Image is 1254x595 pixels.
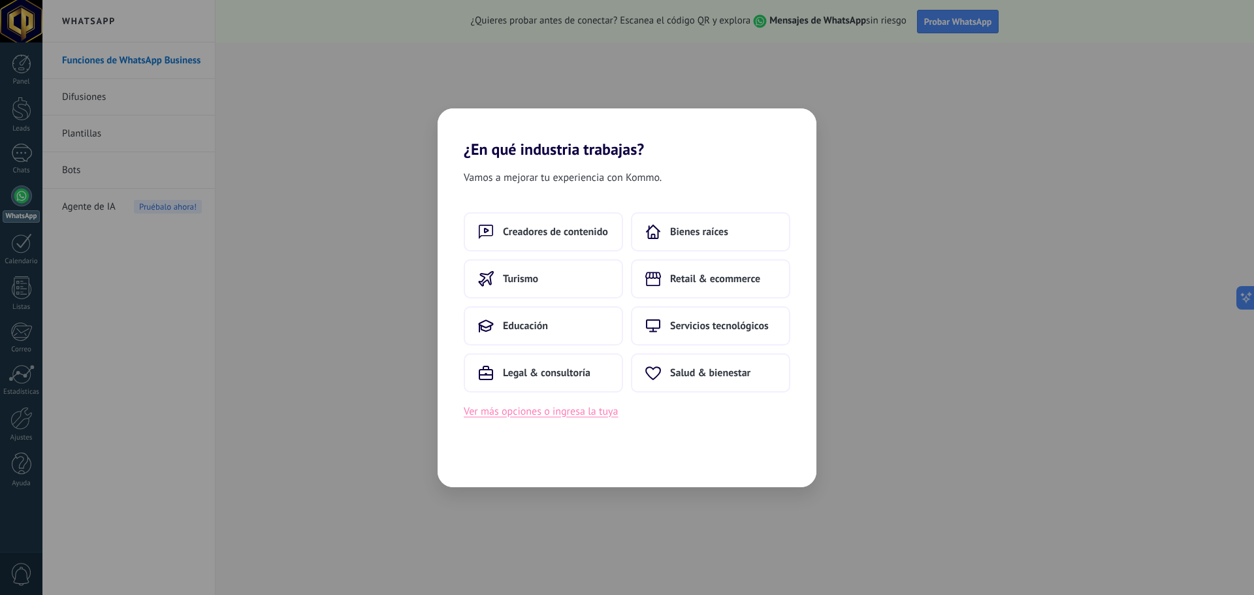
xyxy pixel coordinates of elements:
span: Turismo [503,272,538,285]
button: Ver más opciones o ingresa la tuya [464,403,618,420]
span: Bienes raíces [670,225,728,238]
span: Educación [503,319,548,332]
button: Turismo [464,259,623,298]
span: Vamos a mejorar tu experiencia con Kommo. [464,169,662,186]
button: Creadores de contenido [464,212,623,251]
span: Servicios tecnológicos [670,319,769,332]
button: Bienes raíces [631,212,790,251]
span: Creadores de contenido [503,225,608,238]
span: Retail & ecommerce [670,272,760,285]
button: Salud & bienestar [631,353,790,393]
button: Servicios tecnológicos [631,306,790,346]
span: Legal & consultoría [503,366,590,379]
button: Educación [464,306,623,346]
h2: ¿En qué industria trabajas? [438,108,816,159]
button: Retail & ecommerce [631,259,790,298]
button: Legal & consultoría [464,353,623,393]
span: Salud & bienestar [670,366,750,379]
